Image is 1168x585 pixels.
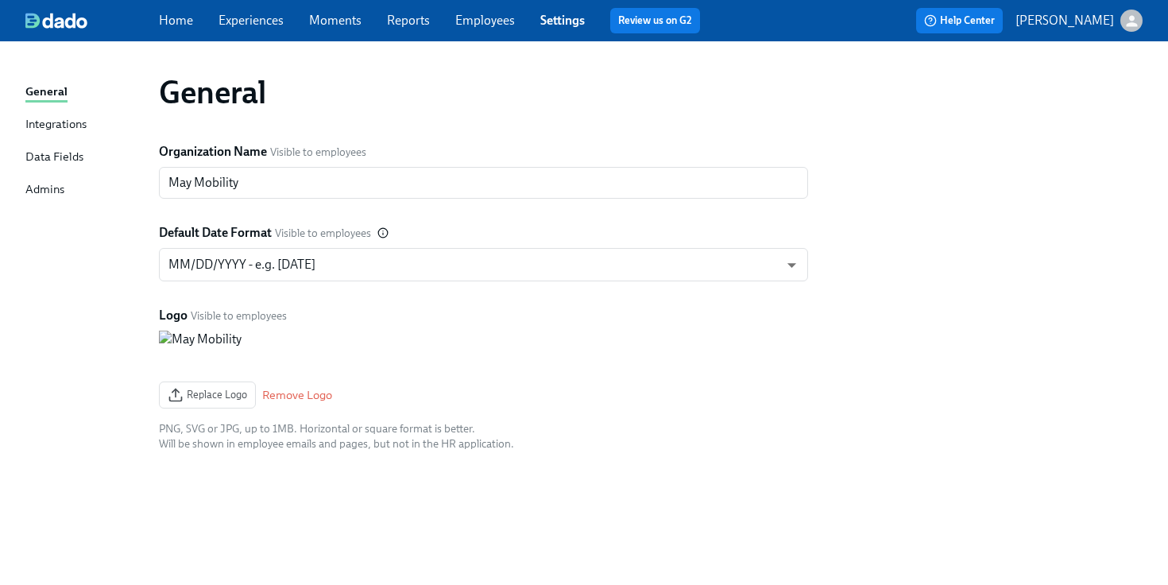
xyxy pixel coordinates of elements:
label: Organization Name [159,143,267,161]
span: Visible to employees [275,226,371,241]
h1: General [159,73,265,111]
div: PNG, SVG or JPG, up to 1MB. Horizontal or square format is better. [159,421,514,436]
a: Employees [455,13,515,28]
img: May Mobility [159,331,514,369]
div: Will be shown in employee emails and pages, but not in the HR application. [159,436,514,451]
button: Replace Logo [159,382,256,409]
a: Reports [387,13,430,28]
div: Data Fields [25,148,83,168]
label: Logo [159,307,188,324]
button: Review us on G2 [610,8,700,33]
label: Default Date Format [159,224,272,242]
a: Admins [25,180,146,200]
div: Admins [25,180,64,200]
svg: Default date format to use when formatting dates in comms to your employees, as well as the requi... [377,227,389,238]
img: dado [25,13,87,29]
div: Integrations [25,115,87,135]
a: Integrations [25,115,146,135]
a: Data Fields [25,148,146,168]
a: Home [159,13,193,28]
div: General [25,83,68,103]
a: Experiences [219,13,284,28]
span: Help Center [924,13,995,29]
p: [PERSON_NAME] [1015,12,1114,29]
span: Visible to employees [191,308,287,323]
span: Visible to employees [270,145,366,160]
div: MM/DD/YYYY - e.g. [DATE] [159,248,808,281]
button: Help Center [916,8,1003,33]
button: [PERSON_NAME] [1015,10,1143,32]
a: Settings [540,13,585,28]
a: dado [25,13,159,29]
span: Replace Logo [168,387,247,403]
button: Remove Logo [262,387,332,403]
a: General [25,83,146,103]
a: Review us on G2 [618,13,692,29]
a: Moments [309,13,362,28]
